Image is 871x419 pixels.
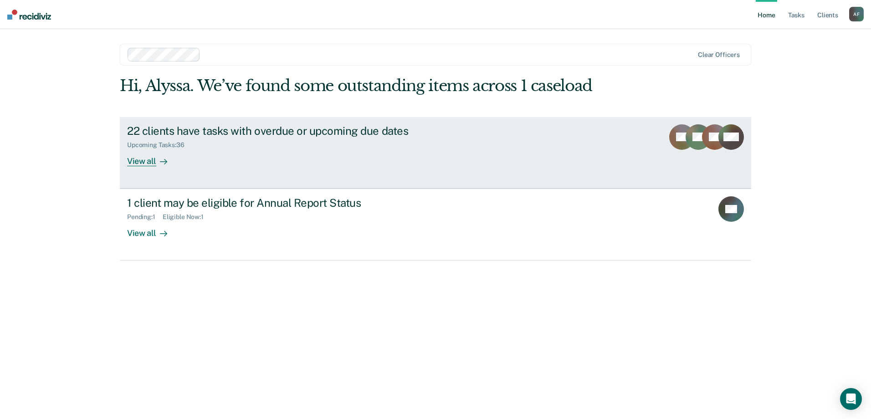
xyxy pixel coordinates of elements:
img: Recidiviz [7,10,51,20]
div: Clear officers [698,51,740,59]
div: Loading data... [414,248,457,256]
div: Open Intercom Messenger [840,388,862,410]
button: AF [849,7,864,21]
div: A F [849,7,864,21]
